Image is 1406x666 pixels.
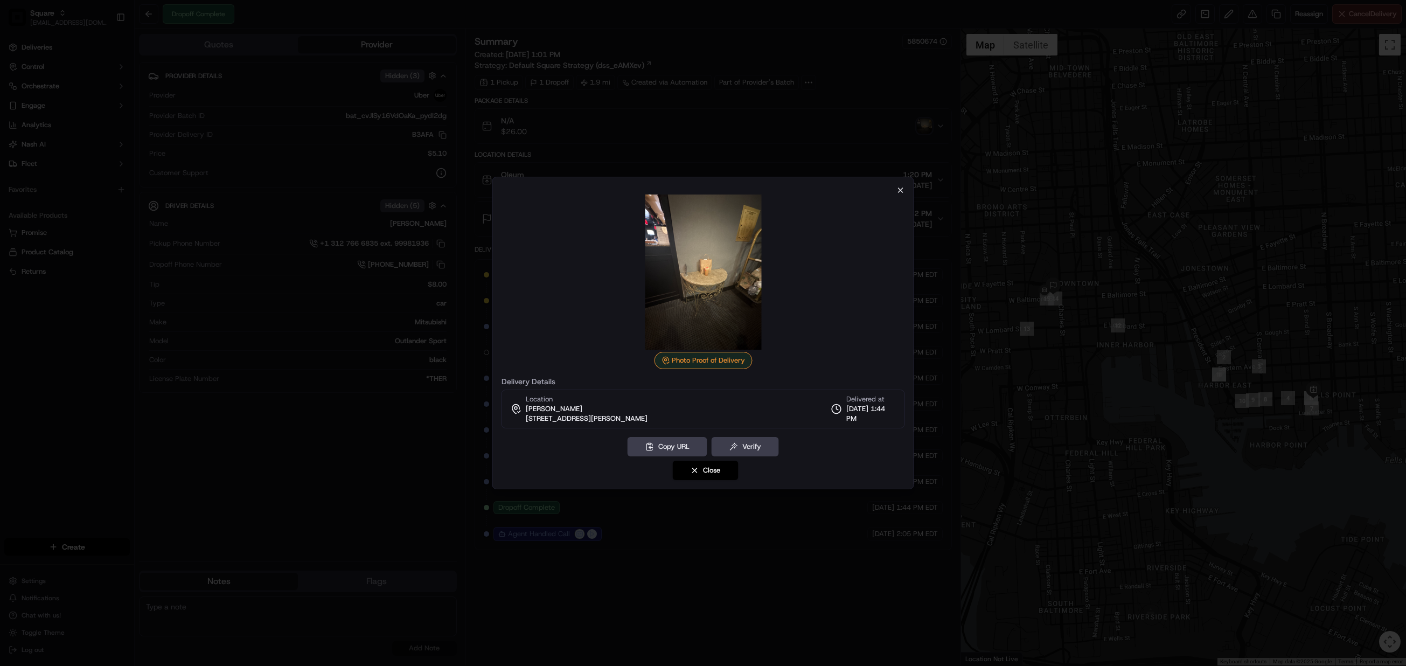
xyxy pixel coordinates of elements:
[28,70,194,81] input: Got a question? Start typing here...
[183,107,196,120] button: Start new chat
[846,394,896,404] span: Delivered at
[11,11,32,33] img: Nash
[11,158,19,166] div: 📗
[712,437,779,456] button: Verify
[87,152,177,172] a: 💻API Documentation
[6,152,87,172] a: 📗Knowledge Base
[625,195,781,350] img: photo_proof_of_delivery image
[672,461,738,480] button: Close
[654,352,752,369] div: Photo Proof of Delivery
[846,404,896,424] span: [DATE] 1:44 PM
[37,114,136,123] div: We're available if you need us!
[22,157,82,168] span: Knowledge Base
[37,103,177,114] div: Start new chat
[526,404,582,414] span: [PERSON_NAME]
[11,44,196,61] p: Welcome 👋
[526,414,648,424] span: [STREET_ADDRESS][PERSON_NAME]
[102,157,173,168] span: API Documentation
[11,103,30,123] img: 1736555255976-a54dd68f-1ca7-489b-9aae-adbdc363a1c4
[76,183,130,191] a: Powered byPylon
[628,437,707,456] button: Copy URL
[91,158,100,166] div: 💻
[107,183,130,191] span: Pylon
[502,378,905,385] label: Delivery Details
[526,394,553,404] span: Location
